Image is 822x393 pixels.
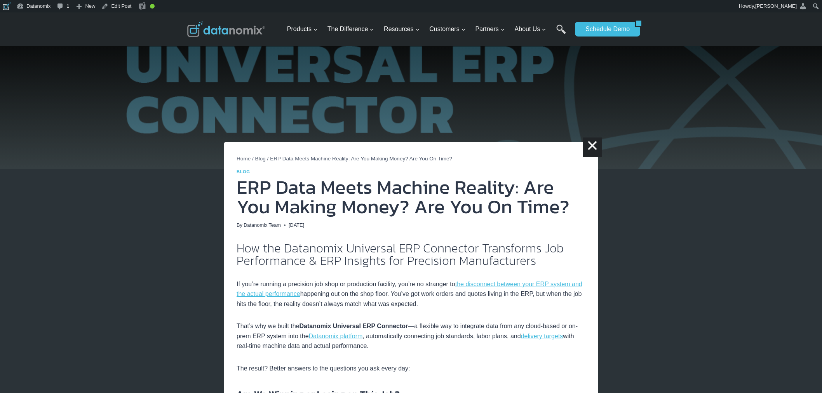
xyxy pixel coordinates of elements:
a: × [583,137,602,157]
h1: ERP Data Meets Machine Reality: Are You Making Money? Are You On Time? [237,177,585,216]
h2: How the Datanomix Universal ERP Connector Transforms Job Performance & ERP Insights for Precision... [237,242,585,267]
nav: Breadcrumbs [237,155,585,163]
a: Datanomix Team [244,222,281,228]
a: Home [237,156,251,162]
a: Search [556,24,566,42]
span: [PERSON_NAME] [755,3,797,9]
span: The Difference [327,24,374,34]
span: / [267,156,269,162]
span: Resources [384,24,420,34]
a: delivery targets [521,333,563,339]
span: By [237,221,242,229]
time: [DATE] [289,221,304,229]
img: Datanomix [187,21,265,37]
div: Good [150,4,155,9]
a: Blog [255,156,266,162]
nav: Primary Navigation [284,17,571,42]
span: Products [287,24,318,34]
span: About Us [515,24,547,34]
p: If you’re running a precision job shop or production facility, you’re no stranger to happening ou... [237,279,585,309]
a: Schedule Demo [575,22,635,37]
p: The result? Better answers to the questions you ask every day: [237,363,585,374]
span: / [252,156,254,162]
span: Partners [475,24,505,34]
a: Blog [237,169,250,174]
span: Customers [429,24,465,34]
p: That’s why we built the —a flexible way to integrate data from any cloud-based or on-prem ERP sys... [237,321,585,351]
span: ERP Data Meets Machine Reality: Are You Making Money? Are You On Time? [270,156,452,162]
strong: Datanomix Universal ERP Connector [300,323,408,329]
a: Datanomix platform [309,333,363,339]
